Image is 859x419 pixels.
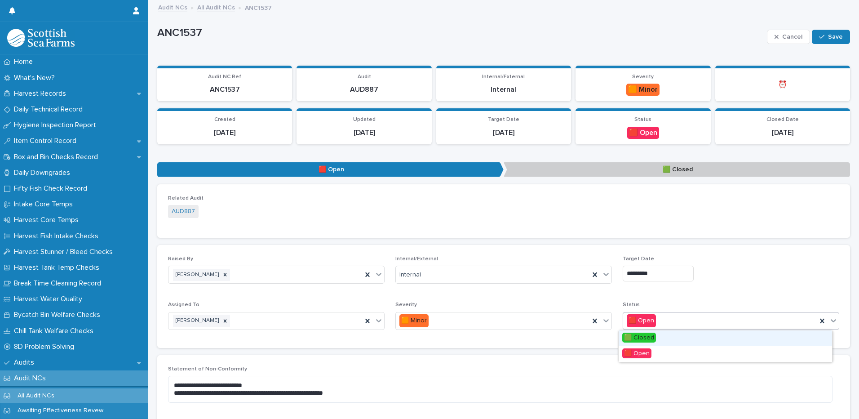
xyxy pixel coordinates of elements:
[504,162,850,177] p: 🟩 Closed
[208,74,241,80] span: Audit NC Ref
[157,162,504,177] p: 🟥 Open
[10,137,84,145] p: Item Control Record
[619,346,832,362] div: 🟥 Open
[10,121,103,129] p: Hygiene Inspection Report
[10,311,107,319] p: Bycatch Bin Welfare Checks
[634,117,651,122] span: Status
[10,327,101,335] p: Chill Tank Welfare Checks
[10,58,40,66] p: Home
[10,263,106,272] p: Harvest Tank Temp Checks
[10,153,105,161] p: Box and Bin Checks Record
[358,74,371,80] span: Audit
[623,302,640,308] span: Status
[214,117,235,122] span: Created
[302,129,426,137] p: [DATE]
[395,302,417,308] span: Severity
[10,74,62,82] p: What's New?
[766,117,799,122] span: Closed Date
[10,407,111,415] p: Awaiting Effectiveness Revew
[395,256,438,262] span: Internal/External
[10,184,94,193] p: Fifty Fish Check Record
[10,105,90,114] p: Daily Technical Record
[168,196,204,201] span: Related Audit
[632,74,654,80] span: Severity
[622,333,656,343] span: 🟩 Closed
[10,200,80,209] p: Intake Core Temps
[442,85,566,94] p: Internal
[10,216,86,224] p: Harvest Core Temps
[399,270,421,280] span: Internal
[353,117,376,122] span: Updated
[812,30,850,44] button: Save
[619,330,832,346] div: 🟩 Closed
[10,279,108,288] p: Break Time Cleaning Record
[627,127,659,139] div: 🟥 Open
[158,2,187,12] a: Audit NCs
[163,85,287,94] p: ANC1537
[442,129,566,137] p: [DATE]
[168,256,193,262] span: Raised By
[767,30,810,44] button: Cancel
[10,374,53,383] p: Audit NCs
[157,27,763,40] p: ANC1537
[10,89,73,98] p: Harvest Records
[10,343,81,351] p: 8D Problem Solving
[197,2,235,12] a: All Audit NCs
[245,2,272,12] p: ANC1537
[488,117,519,122] span: Target Date
[7,29,75,47] img: mMrefqRFQpe26GRNOUkG
[10,358,41,367] p: Audits
[10,392,62,400] p: All Audit NCs
[10,232,106,241] p: Harvest Fish Intake Checks
[168,366,247,372] span: Statement of Non-Conformity
[622,348,651,358] span: 🟥 Open
[173,315,220,327] div: [PERSON_NAME]
[399,314,429,327] div: 🟧 Minor
[721,129,845,137] p: [DATE]
[10,169,77,177] p: Daily Downgrades
[168,302,199,308] span: Assigned To
[828,34,843,40] span: Save
[172,207,195,216] a: AUD887
[627,314,656,327] div: 🟥 Open
[10,295,89,303] p: Harvest Water Quality
[623,256,654,262] span: Target Date
[721,80,845,89] p: ⏰
[173,269,220,281] div: [PERSON_NAME]
[10,248,120,256] p: Harvest Stunner / Bleed Checks
[482,74,525,80] span: Internal/External
[302,85,426,94] p: AUD887
[163,129,287,137] p: [DATE]
[782,34,802,40] span: Cancel
[626,84,660,96] div: 🟧 Minor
